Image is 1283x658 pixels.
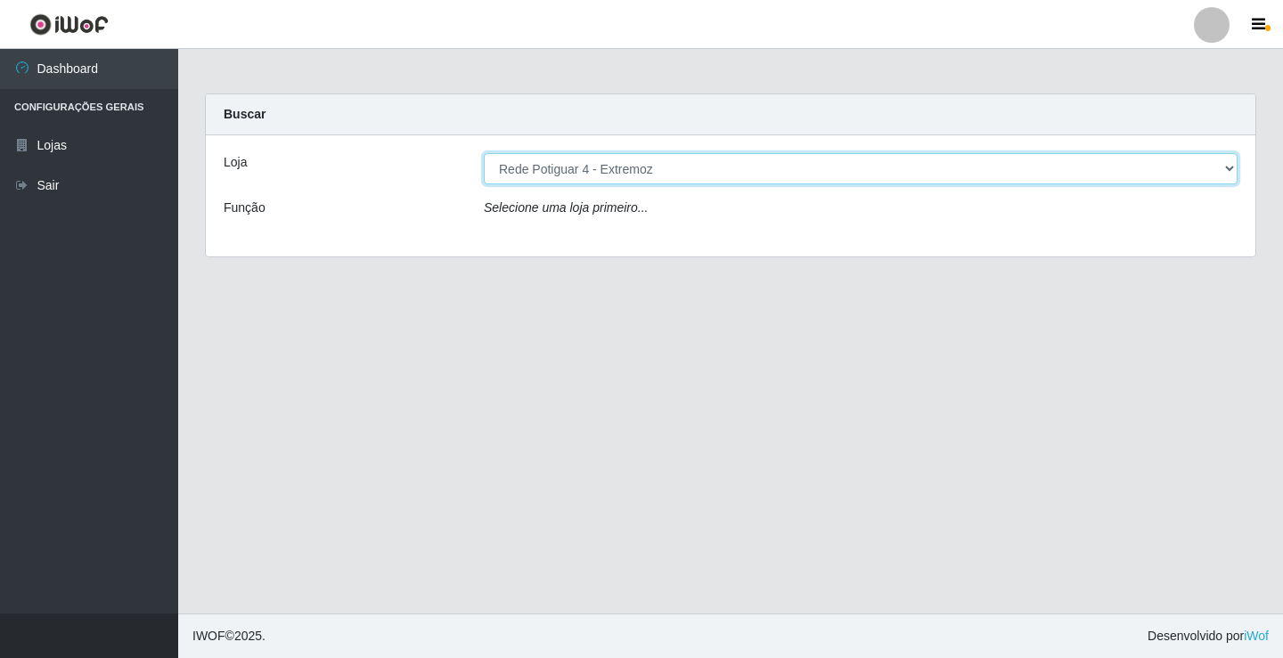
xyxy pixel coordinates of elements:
a: iWof [1244,629,1269,643]
img: CoreUI Logo [29,13,109,36]
span: IWOF [192,629,225,643]
strong: Buscar [224,107,266,121]
i: Selecione uma loja primeiro... [484,200,648,215]
span: © 2025 . [192,627,266,646]
label: Função [224,199,266,217]
label: Loja [224,153,247,172]
span: Desenvolvido por [1148,627,1269,646]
